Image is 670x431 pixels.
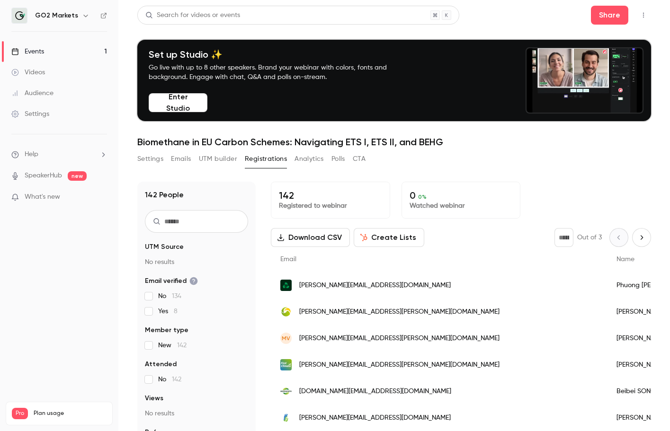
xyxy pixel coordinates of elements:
h6: GO2 Markets [35,11,78,20]
span: No [158,291,181,301]
p: No results [145,409,248,418]
span: Member type [145,325,188,335]
iframe: Noticeable Trigger [96,193,107,202]
span: [PERSON_NAME][EMAIL_ADDRESS][PERSON_NAME][DOMAIN_NAME] [299,360,500,370]
button: Registrations [245,151,287,167]
li: help-dropdown-opener [11,150,107,159]
span: Email [280,256,296,263]
p: 142 [279,190,382,201]
span: 8 [174,308,178,315]
h4: Set up Studio ✨ [149,49,409,60]
button: Next page [632,228,651,247]
img: plana.earth [280,280,292,291]
img: beyondcarbon.eco [280,412,292,423]
span: Views [145,394,163,403]
p: 0 [410,190,513,201]
span: 142 [172,376,181,383]
button: Emails [171,151,191,167]
p: Watched webinar [410,201,513,211]
button: Polls [331,151,345,167]
span: 0 % [418,194,427,200]
span: What's new [25,192,60,202]
button: Enter Studio [149,93,207,112]
button: Download CSV [271,228,350,247]
span: new [68,171,87,181]
span: UTM Source [145,242,184,252]
span: [PERSON_NAME][EMAIL_ADDRESS][DOMAIN_NAME] [299,413,451,423]
div: Search for videos or events [145,10,240,20]
img: GO2 Markets [12,8,27,23]
p: Registered to webinar [279,201,382,211]
div: Audience [11,88,54,98]
button: Settings [137,151,163,167]
span: Pro [12,408,28,419]
button: Share [591,6,628,25]
div: Events [11,47,44,56]
span: [PERSON_NAME][EMAIL_ADDRESS][DOMAIN_NAME] [299,281,451,290]
span: MV [282,334,290,343]
p: Go live with up to 8 other speakers. Brand your webinar with colors, fonts and background. Engage... [149,63,409,82]
img: firstclimate.com [280,359,292,370]
h1: 142 People [145,189,184,201]
button: CTA [353,151,366,167]
span: [DOMAIN_NAME][EMAIL_ADDRESS][DOMAIN_NAME] [299,387,451,396]
span: Attended [145,360,177,369]
span: New [158,341,187,350]
p: No results [145,257,248,267]
span: [PERSON_NAME][EMAIL_ADDRESS][PERSON_NAME][DOMAIN_NAME] [299,307,500,317]
span: Name [616,256,634,263]
img: greenipath.com [280,386,292,397]
span: Email verified [145,276,198,286]
span: 142 [177,342,187,349]
p: Out of 3 [577,233,602,242]
span: No [158,375,181,384]
span: Plan usage [34,410,107,417]
span: Help [25,150,38,159]
button: Analytics [295,151,324,167]
img: balance-vng.de [280,306,292,317]
a: SpeakerHub [25,171,62,181]
h1: Biomethane in EU Carbon Schemes: Navigating ETS I, ETS II, and BEHG [137,136,651,148]
div: Settings [11,109,49,119]
span: Yes [158,307,178,316]
button: Create Lists [354,228,424,247]
span: 134 [172,293,181,299]
span: [PERSON_NAME][EMAIL_ADDRESS][PERSON_NAME][DOMAIN_NAME] [299,334,500,343]
button: UTM builder [199,151,237,167]
div: Videos [11,68,45,77]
